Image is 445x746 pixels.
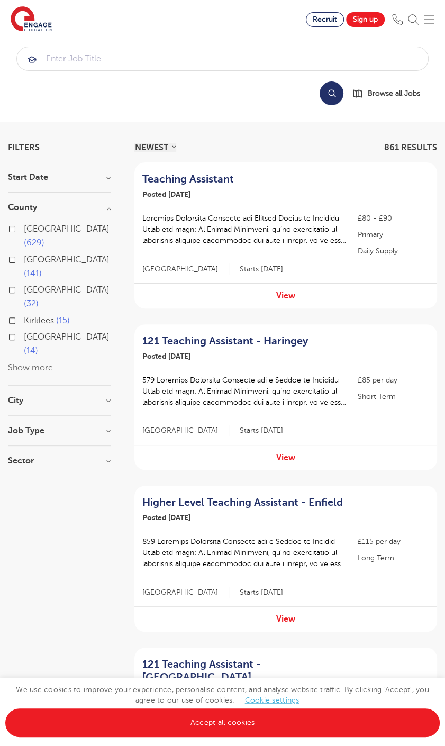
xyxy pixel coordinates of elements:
[24,332,110,342] span: [GEOGRAPHIC_DATA]
[276,291,295,301] a: View
[142,352,190,360] span: Posted [DATE]
[24,285,31,292] input: [GEOGRAPHIC_DATA] 32
[11,6,52,33] img: Engage Education
[352,87,429,99] a: Browse all Jobs
[358,245,430,257] p: Daily Supply
[142,513,190,522] span: Posted [DATE]
[358,229,430,240] p: Primary
[24,255,31,262] input: [GEOGRAPHIC_DATA] 141
[142,658,343,684] a: 121 Teaching Assistant - [GEOGRAPHIC_DATA]
[24,269,42,278] span: 141
[142,190,190,198] span: Posted [DATE]
[8,203,111,212] h3: County
[306,12,344,27] a: Recruit
[320,81,343,105] button: Search
[313,15,337,23] span: Recruit
[24,332,31,339] input: [GEOGRAPHIC_DATA] 14
[24,316,31,323] input: Kirklees 15
[368,87,420,99] span: Browse all Jobs
[24,255,110,265] span: [GEOGRAPHIC_DATA]
[142,375,347,408] p: 579 Loremips Dolorsita Consecte adi e Seddoe te Incididu Utlab etd magn: Al Enimad Minimveni, qu’...
[16,47,429,71] div: Submit
[276,614,295,624] a: View
[8,426,111,435] h3: Job Type
[24,224,110,234] span: [GEOGRAPHIC_DATA]
[5,686,440,726] span: We use cookies to improve your experience, personalise content, and analyse website traffic. By c...
[24,238,44,248] span: 629
[8,363,53,372] button: Show more
[346,12,385,27] a: Sign up
[8,143,40,152] span: Filters
[8,173,111,181] h3: Start Date
[8,457,111,465] h3: Sector
[358,391,430,402] p: Short Term
[142,536,347,569] p: 859 Loremips Dolorsita Consecte adi e Seddoe te Incidid Utlab etd magn: Al Enimad Minimveni, qu’n...
[408,14,419,25] img: Search
[142,173,343,186] a: Teaching Assistant
[56,316,70,325] span: 15
[358,552,430,563] p: Long Term
[5,708,440,737] a: Accept all cookies
[142,496,343,509] a: Higher Level Teaching Assistant - Enfield
[358,213,430,224] p: £80 - £90
[358,536,430,547] p: £115 per day
[24,346,38,356] span: 14
[245,696,299,704] a: Cookie settings
[384,143,437,152] span: 861 RESULTS
[8,396,111,405] h3: City
[17,47,428,70] input: Submit
[392,14,403,25] img: Phone
[24,285,110,295] span: [GEOGRAPHIC_DATA]
[142,213,347,246] p: Loremips Dolorsita Consecte adi Elitsed Doeius te Incididu Utlab etd magn: Al Enimad Minimveni, q...
[358,375,430,386] p: £85 per day
[142,335,343,348] a: 121 Teaching Assistant - Haringey
[24,224,31,231] input: [GEOGRAPHIC_DATA] 629
[276,453,295,462] a: View
[424,14,434,25] img: Mobile Menu
[24,316,54,325] span: Kirklees
[24,299,39,308] span: 32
